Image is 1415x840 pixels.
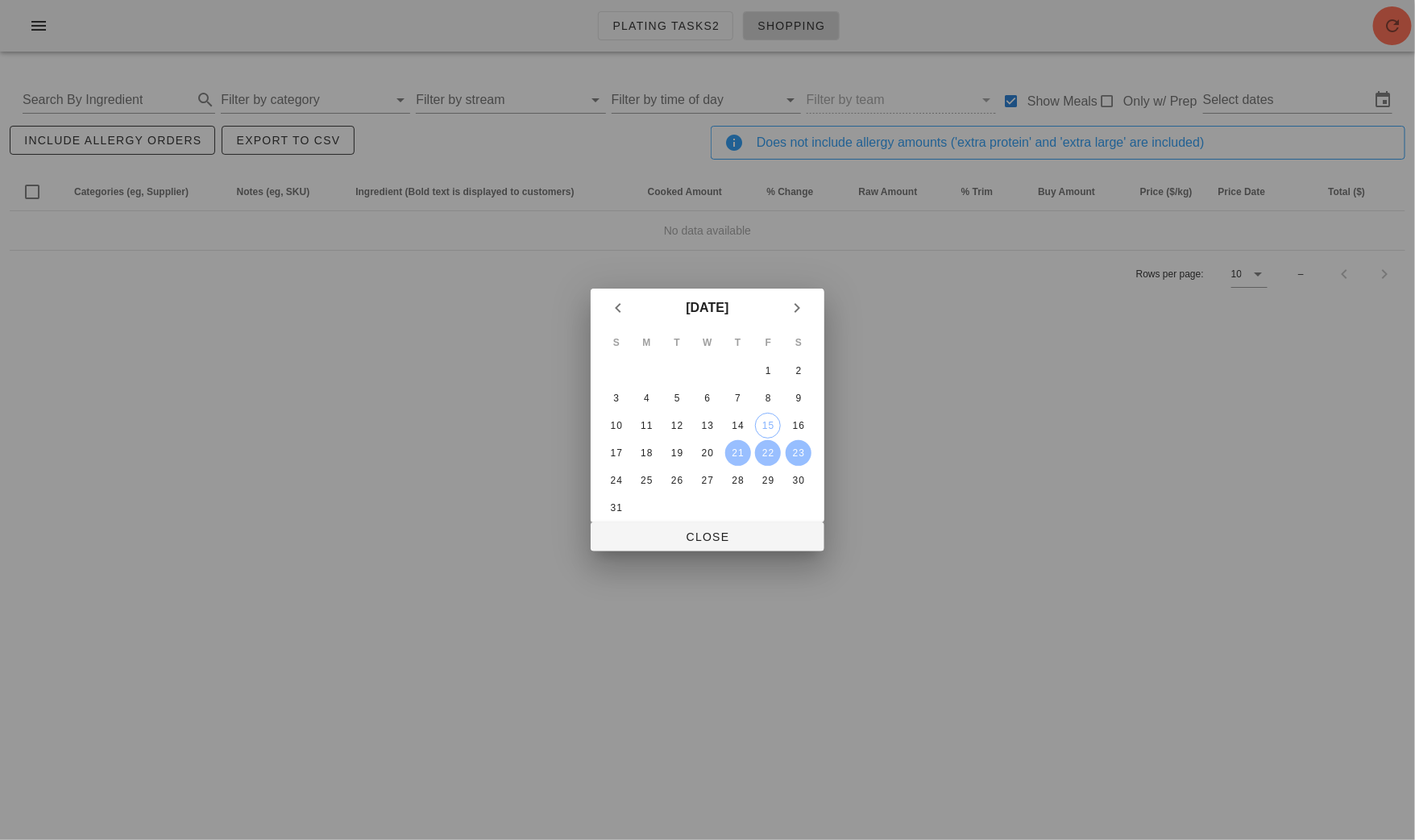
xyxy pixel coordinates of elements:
button: 6 [695,385,720,411]
div: 5 [664,393,690,404]
button: 5 [664,385,690,411]
div: 31 [604,502,629,514]
button: 13 [695,413,720,439]
div: 9 [786,393,811,404]
button: [DATE] [679,292,735,324]
th: F [754,329,783,356]
div: 25 [634,475,660,486]
button: 10 [604,413,629,439]
div: 24 [604,475,629,486]
button: 4 [634,385,660,411]
div: 17 [604,447,629,459]
th: S [784,329,813,356]
button: 28 [725,468,751,493]
div: 30 [786,475,811,486]
div: 8 [755,393,781,404]
button: 19 [664,440,690,466]
button: 25 [634,468,660,493]
button: 26 [664,468,690,493]
button: 2 [786,358,811,384]
button: 7 [725,385,751,411]
div: 10 [604,420,629,431]
span: Close [604,530,811,543]
button: 3 [604,385,629,411]
div: 27 [695,475,720,486]
div: 15 [756,420,780,431]
div: 29 [755,475,781,486]
button: 21 [725,440,751,466]
button: Next month [782,293,811,322]
button: 29 [755,468,781,493]
div: 21 [725,447,751,459]
button: 24 [604,468,629,493]
th: T [662,329,691,356]
div: 2 [786,365,811,376]
button: 18 [634,440,660,466]
th: M [633,329,662,356]
div: 23 [786,447,811,459]
th: S [602,329,631,356]
div: 18 [634,447,660,459]
div: 7 [725,393,751,404]
div: 1 [755,365,781,376]
button: 27 [695,468,720,493]
div: 28 [725,475,751,486]
div: 19 [664,447,690,459]
div: 13 [695,420,720,431]
div: 4 [634,393,660,404]
div: 3 [604,393,629,404]
button: Close [591,522,824,551]
button: 9 [786,385,811,411]
button: 30 [786,468,811,493]
div: 12 [664,420,690,431]
div: 11 [634,420,660,431]
button: 20 [695,440,720,466]
div: 26 [664,475,690,486]
div: 22 [755,447,781,459]
button: 12 [664,413,690,439]
button: 16 [786,413,811,439]
div: 14 [725,420,751,431]
button: 22 [755,440,781,466]
div: 20 [695,447,720,459]
th: W [693,329,722,356]
button: 15 [755,413,781,439]
button: 14 [725,413,751,439]
div: 16 [786,420,811,431]
th: T [724,329,753,356]
div: 6 [695,393,720,404]
button: 11 [634,413,660,439]
button: 8 [755,385,781,411]
button: 1 [755,358,781,384]
button: 17 [604,440,629,466]
button: Previous month [604,293,633,322]
button: 23 [786,440,811,466]
button: 31 [604,495,629,521]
